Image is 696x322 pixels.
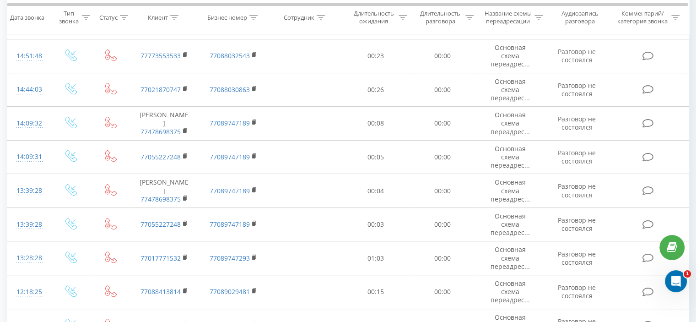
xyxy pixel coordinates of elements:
[210,153,250,161] a: 77089747189
[409,107,475,141] td: 00:00
[140,287,181,296] a: 77088413814
[140,153,181,161] a: 77055227248
[558,250,596,267] span: Разговор не состоялся
[140,220,181,229] a: 77055227248
[16,249,41,267] div: 13:28:28
[210,220,250,229] a: 77089747189
[210,51,250,60] a: 77088032543
[491,245,530,270] span: Основная схема переадрес...
[16,216,41,234] div: 13:39:28
[207,13,247,21] div: Бизнес номер
[491,279,530,304] span: Основная схема переадрес...
[558,216,596,233] span: Разговор не состоялся
[10,13,44,21] div: Дата звонка
[140,127,181,136] a: 77478698375
[615,10,669,25] div: Комментарий/категория звонка
[409,207,475,241] td: 00:00
[491,110,530,136] span: Основная схема переадрес...
[491,212,530,237] span: Основная схема переадрес...
[343,275,409,309] td: 00:15
[558,81,596,98] span: Разговор не состоялся
[491,178,530,203] span: Основная схема переадрес...
[684,270,691,278] span: 1
[558,182,596,199] span: Разговор не состоялся
[140,195,181,203] a: 77478698375
[491,43,530,68] span: Основная схема переадрес...
[351,10,397,25] div: Длительность ожидания
[409,241,475,275] td: 00:00
[343,241,409,275] td: 01:03
[409,174,475,208] td: 00:00
[491,77,530,102] span: Основная схема переадрес...
[409,73,475,107] td: 00:00
[558,283,596,300] span: Разговор не состоялся
[129,174,199,208] td: [PERSON_NAME]
[417,10,463,25] div: Длительность разговора
[140,254,181,262] a: 77017771532
[210,254,250,262] a: 77089747293
[343,140,409,174] td: 00:05
[553,10,607,25] div: Аудиозапись разговора
[484,10,532,25] div: Название схемы переадресации
[16,148,41,166] div: 14:09:31
[343,73,409,107] td: 00:26
[409,275,475,309] td: 00:00
[558,47,596,64] span: Разговор не состоялся
[210,287,250,296] a: 77089029481
[409,39,475,73] td: 00:00
[16,81,41,98] div: 14:44:03
[140,85,181,94] a: 77021870747
[129,107,199,141] td: [PERSON_NAME]
[148,13,168,21] div: Клиент
[343,174,409,208] td: 00:04
[58,10,79,25] div: Тип звонка
[558,115,596,131] span: Разговор не состоялся
[665,270,687,292] iframe: Intercom live chat
[343,107,409,141] td: 00:08
[558,148,596,165] span: Разговор не состоялся
[16,47,41,65] div: 14:51:48
[343,207,409,241] td: 00:03
[210,186,250,195] a: 77089747189
[16,283,41,301] div: 12:18:25
[140,51,181,60] a: 77773553533
[210,85,250,94] a: 77088030863
[491,144,530,169] span: Основная схема переадрес...
[343,39,409,73] td: 00:23
[210,119,250,127] a: 77089747189
[491,10,530,35] span: Основная схема переадрес...
[16,115,41,132] div: 14:09:32
[99,13,118,21] div: Статус
[284,13,314,21] div: Сотрудник
[16,182,41,200] div: 13:39:28
[409,140,475,174] td: 00:00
